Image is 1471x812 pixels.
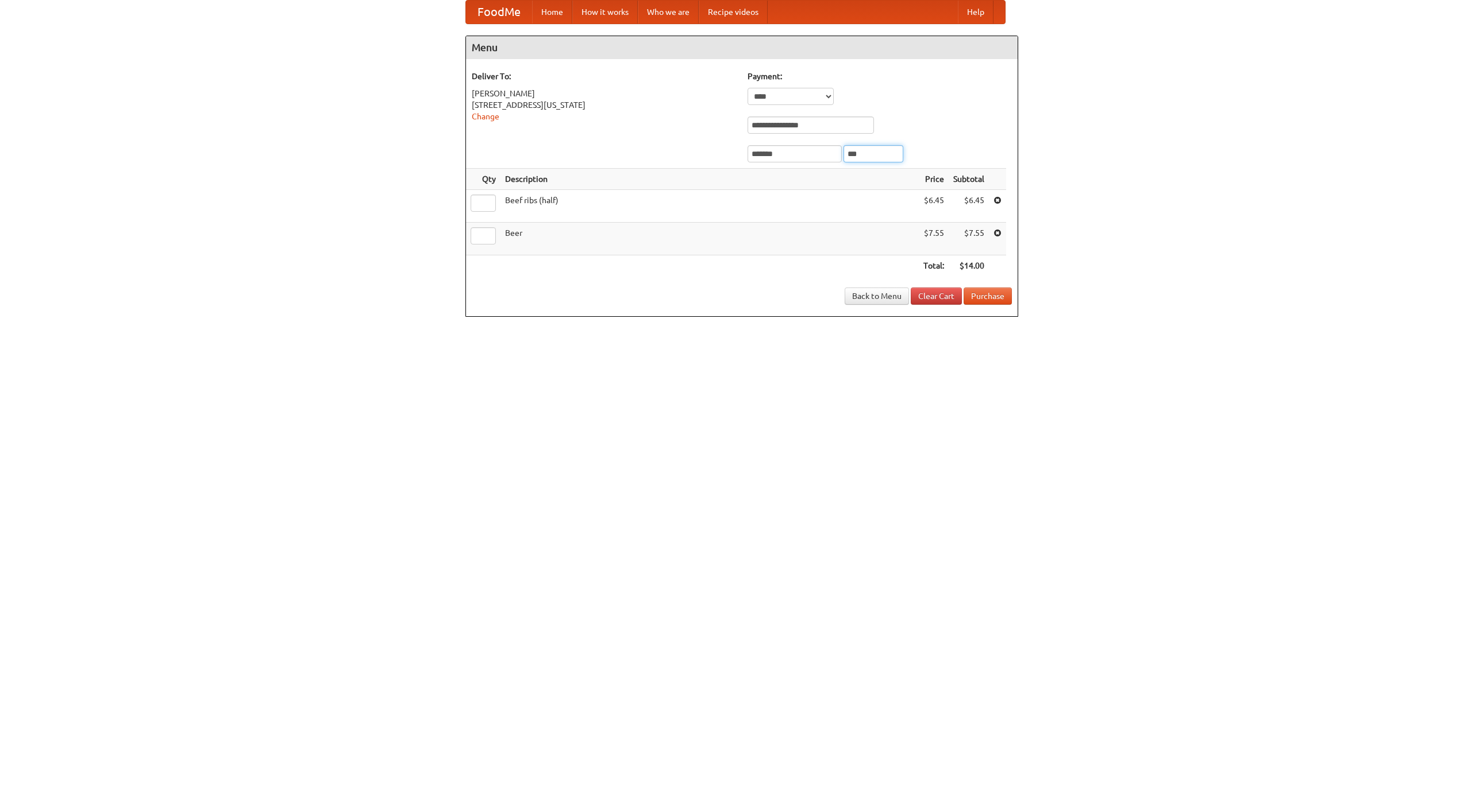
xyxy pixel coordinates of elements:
[919,223,949,255] td: $7.55
[911,287,962,305] a: Clear Cart
[919,169,949,190] th: Price
[466,36,1018,59] h4: Menu
[532,1,572,24] a: Home
[699,1,768,24] a: Recipe videos
[919,255,949,277] th: Total:
[964,287,1012,305] button: Purchase
[472,99,736,111] div: [STREET_ADDRESS][US_STATE]
[845,287,909,305] a: Back to Menu
[472,112,499,121] a: Change
[466,1,532,24] a: FoodMe
[949,190,989,223] td: $6.45
[466,169,500,190] th: Qty
[472,88,736,99] div: [PERSON_NAME]
[949,223,989,255] td: $7.55
[500,223,919,255] td: Beer
[638,1,699,24] a: Who we are
[500,169,919,190] th: Description
[919,190,949,223] td: $6.45
[748,71,1012,82] h5: Payment:
[500,190,919,223] td: Beef ribs (half)
[958,1,993,24] a: Help
[572,1,638,24] a: How it works
[949,169,989,190] th: Subtotal
[949,255,989,277] th: $14.00
[472,71,736,82] h5: Deliver To:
